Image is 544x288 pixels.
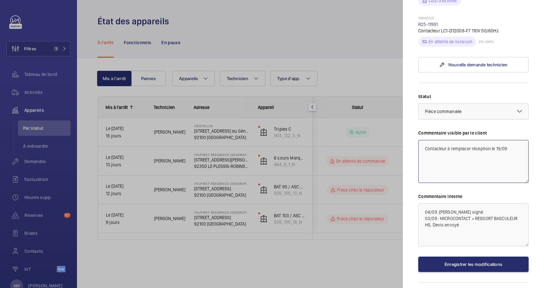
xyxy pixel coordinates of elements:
a: Nouvelle demande technicien [418,57,529,72]
label: Commentaire Interne [418,193,529,200]
label: Statut [418,93,529,100]
a: R25-11991 [418,22,438,27]
p: ETA: [DATE] [476,40,494,44]
button: Enregistrer les modifications [418,257,529,272]
span: Pièce commandée [425,109,462,114]
p: En attente de livraison [429,38,472,45]
p: 09/09/2025 [418,16,529,21]
label: Commentaire visible par le client [418,130,529,136]
p: Contacteur LC1-D12008-F7 110V 50/60Hz [418,28,529,34]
